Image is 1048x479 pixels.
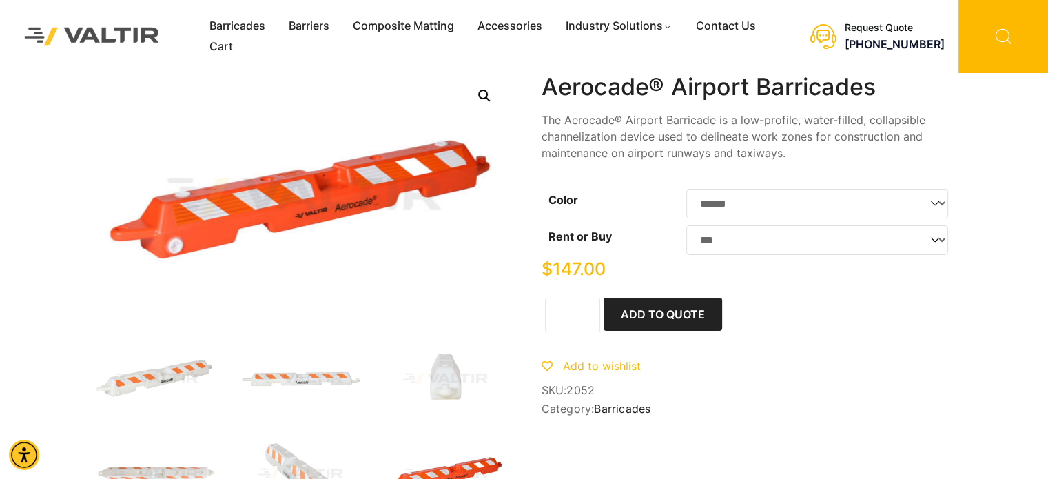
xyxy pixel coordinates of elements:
label: Color [548,193,578,207]
img: A white plastic container with a spout, featuring horizontal red stripes on the side. [383,342,507,416]
bdi: 147.00 [542,258,606,279]
img: Aerocade_Nat_3Q-1.jpg [94,342,218,416]
a: Add to wishlist [542,359,641,373]
p: The Aerocade® Airport Barricade is a low-profile, water-filled, collapsible channelization device... [542,112,955,161]
a: Industry Solutions [554,16,684,37]
a: call (888) 496-3625 [845,37,945,51]
div: Accessibility Menu [9,440,39,470]
span: Category: [542,402,955,416]
a: Barricades [594,402,650,416]
a: Composite Matting [341,16,466,37]
a: Open this option [472,83,497,108]
span: $ [542,258,553,279]
a: Cart [198,37,245,57]
a: Accessories [466,16,554,37]
span: SKU: [542,384,955,397]
button: Add to Quote [604,298,722,331]
h1: Aerocade® Airport Barricades [542,73,955,101]
a: Barricades [198,16,277,37]
img: Valtir Rentals [10,13,174,59]
img: A white safety barrier with orange reflective stripes and the brand name "Aerocade" printed on it. [238,342,362,416]
input: Product quantity [545,298,600,332]
span: Add to wishlist [563,359,641,373]
div: Request Quote [845,22,945,34]
label: Rent or Buy [548,230,612,243]
a: Barriers [277,16,341,37]
span: 2052 [566,383,595,397]
a: Contact Us [684,16,768,37]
